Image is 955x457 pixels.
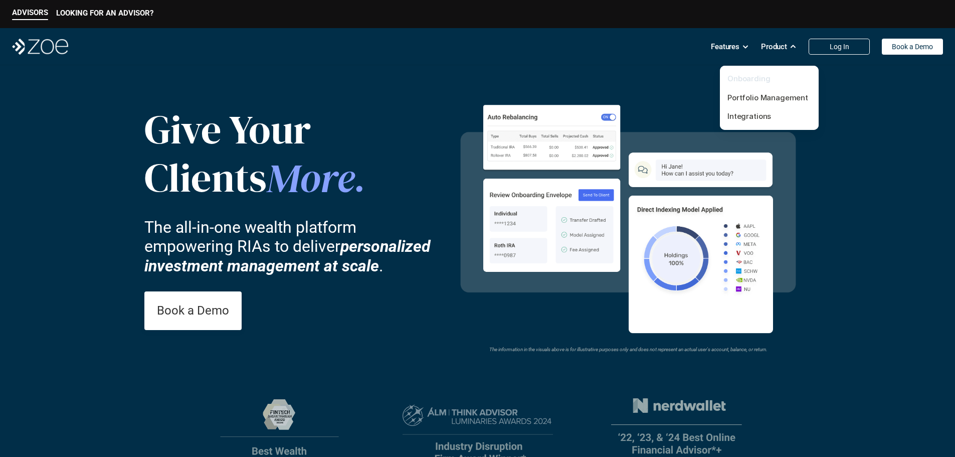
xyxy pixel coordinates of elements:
[144,237,434,275] strong: personalized investment management at scale
[809,39,870,55] a: Log In
[157,303,229,318] p: Book a Demo
[56,9,153,18] p: LOOKING FOR AN ADVISOR?
[727,111,771,121] a: Integrations
[144,218,445,275] p: The all-in-one wealth platform empowering RIAs to deliver .
[727,74,771,83] a: Onboarding
[830,43,849,51] p: Log In
[489,347,767,352] em: The information in the visuals above is for illustrative purposes only and does not represent an ...
[892,43,933,51] p: Book a Demo
[354,154,365,204] span: .
[761,39,787,54] p: Product
[711,39,739,54] p: Features
[144,150,267,205] span: Clients
[267,150,354,205] span: More
[727,93,808,102] a: Portfolio Management
[882,39,943,55] a: Book a Demo
[144,105,375,154] p: Give Your
[12,8,48,17] p: ADVISORS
